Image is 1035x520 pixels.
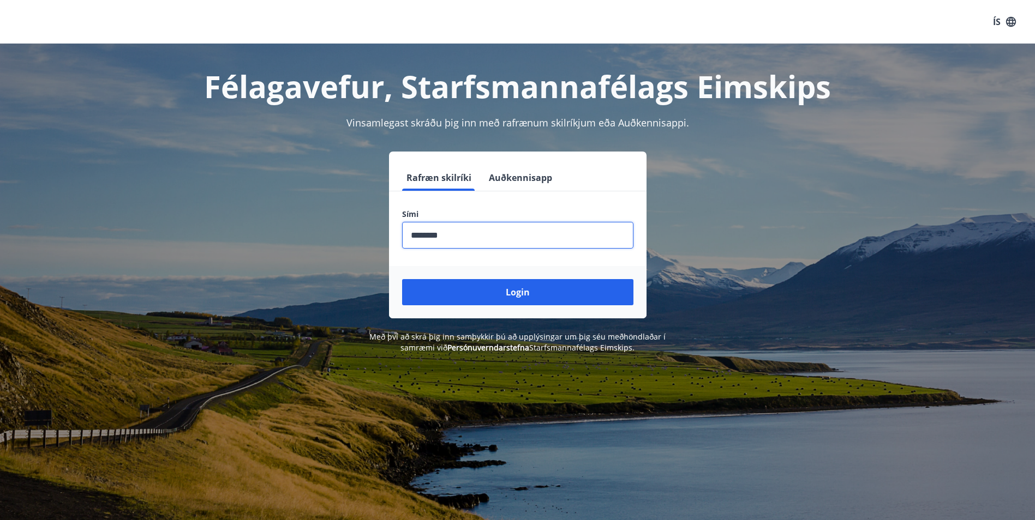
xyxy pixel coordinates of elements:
[138,65,898,107] h1: Félagavefur, Starfsmannafélags Eimskips
[402,279,633,305] button: Login
[402,165,476,191] button: Rafræn skilríki
[369,331,666,353] span: Með því að skrá þig inn samþykkir þú að upplýsingar um þig séu meðhöndlaðar í samræmi við Starfsm...
[484,165,557,191] button: Auðkennisapp
[346,116,689,129] span: Vinsamlegast skráðu þig inn með rafrænum skilríkjum eða Auðkennisappi.
[987,12,1022,32] button: ÍS
[402,209,633,220] label: Sími
[447,342,529,353] a: Persónuverndarstefna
